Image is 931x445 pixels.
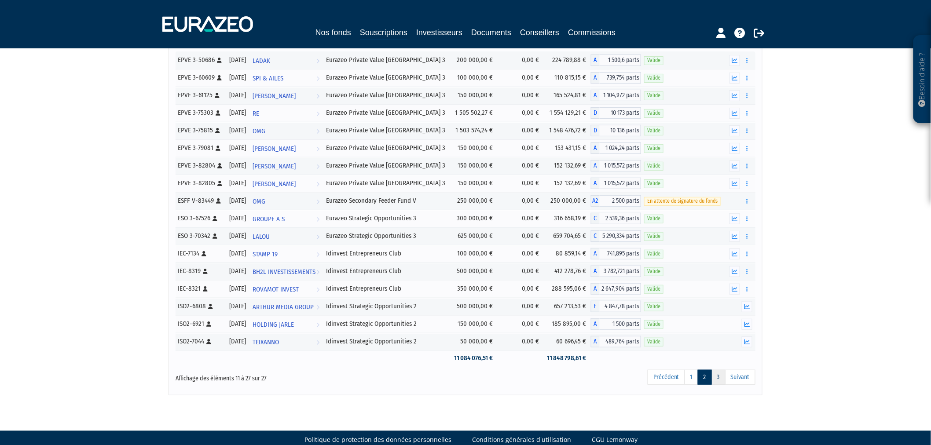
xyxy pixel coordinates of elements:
[249,263,323,280] a: BH2L INVESTISSEMENTS
[497,227,543,245] td: 0,00 €
[178,319,223,328] div: ISO2-6921
[471,26,511,39] a: Documents
[450,315,497,333] td: 150 000,00 €
[543,69,590,87] td: 110 815,15 €
[725,370,755,385] a: Suivant
[698,370,712,385] a: 2
[162,16,253,32] img: 1732889491-logotype_eurazeo_blanc_rvb.png
[253,317,294,333] span: HOLDING JARLE
[497,87,543,104] td: 0,00 €
[543,210,590,227] td: 316 658,19 €
[450,210,497,227] td: 300 000,00 €
[229,91,246,100] div: [DATE]
[450,122,497,139] td: 1 503 574,24 €
[208,304,213,309] i: [Français] Personne physique
[216,110,220,116] i: [Français] Personne physique
[450,104,497,122] td: 1 505 502,27 €
[450,139,497,157] td: 150 000,00 €
[644,303,663,311] span: Valide
[326,55,447,65] div: Eurazeo Private Value [GEOGRAPHIC_DATA] 3
[217,75,222,80] i: [Français] Personne physique
[178,302,223,311] div: ISO2-6808
[591,72,641,84] div: A - Eurazeo Private Value Europe 3
[326,249,447,258] div: Idinvest Entrepreneurs Club
[591,107,600,119] span: D
[249,157,323,175] a: [PERSON_NAME]
[591,248,600,259] span: A
[917,40,927,119] p: Besoin d'aide ?
[497,280,543,298] td: 0,00 €
[317,334,320,350] i: Voir l'investisseur
[326,126,447,135] div: Eurazeo Private Value [GEOGRAPHIC_DATA] 3
[591,266,641,277] div: A - Idinvest Entrepreneurs Club
[217,163,222,168] i: [Français] Personne physique
[317,264,320,280] i: Voir l'investisseur
[178,55,223,65] div: EPVE 3-50686
[600,195,641,207] span: 2 500 parts
[326,231,447,241] div: Eurazeo Strategic Opportunities 3
[644,250,663,258] span: Valide
[600,178,641,189] span: 1 015,572 parts
[249,298,323,315] a: ARTHUR MEDIA GROUP
[249,139,323,157] a: [PERSON_NAME]
[600,160,641,171] span: 1 015,572 parts
[600,266,641,277] span: 3 782,721 parts
[253,299,314,315] span: ARTHUR MEDIA GROUP
[315,26,351,39] a: Nos fonds
[543,192,590,210] td: 250 000,00 €
[644,144,663,153] span: Valide
[600,283,641,295] span: 2 647,904 parts
[216,146,220,151] i: [Français] Personne physique
[203,269,208,274] i: [Français] Personne physique
[229,161,246,170] div: [DATE]
[249,104,323,122] a: RE
[497,157,543,175] td: 0,00 €
[253,106,259,122] span: RE
[497,333,543,350] td: 0,00 €
[317,88,320,104] i: Voir l'investisseur
[202,251,206,256] i: [Français] Personne physique
[178,196,223,205] div: ESFF V-83449
[497,175,543,192] td: 0,00 €
[600,336,641,347] span: 489,764 parts
[591,178,641,189] div: A - Eurazeo Private Value Europe 3
[497,104,543,122] td: 0,00 €
[249,333,323,350] a: TEIXANNO
[450,298,497,315] td: 500 000,00 €
[253,211,285,227] span: GROUPE A S
[543,350,590,366] td: 11 848 798,61 €
[317,176,320,192] i: Voir l'investisseur
[543,139,590,157] td: 153 431,15 €
[591,301,641,312] div: E - Idinvest Strategic Opportunities 2
[591,213,600,224] span: C
[326,108,447,117] div: Eurazeo Private Value [GEOGRAPHIC_DATA] 3
[591,160,641,171] div: A - Eurazeo Private Value Europe 3
[497,192,543,210] td: 0,00 €
[591,142,641,154] div: A - Eurazeo Private Value Europe 3
[591,72,600,84] span: A
[644,197,721,205] span: En attente de signature du fonds
[648,370,685,385] a: Précédent
[600,72,641,84] span: 739,754 parts
[178,249,223,258] div: IEC-7134
[591,160,600,171] span: A
[317,317,320,333] i: Voir l'investisseur
[450,157,497,175] td: 150 000,00 €
[253,229,270,245] span: LALOU
[229,196,246,205] div: [DATE]
[543,104,590,122] td: 1 554 129,21 €
[543,51,590,69] td: 224 789,88 €
[253,158,296,175] span: [PERSON_NAME]
[178,161,223,170] div: EPVE 3-82804
[591,301,600,312] span: E
[591,318,600,330] span: A
[450,175,497,192] td: 150 000,00 €
[644,74,663,82] span: Valide
[326,143,447,153] div: Eurazeo Private Value [GEOGRAPHIC_DATA] 3
[206,321,211,327] i: [Français] Personne physique
[206,339,211,344] i: [Français] Personne physique
[591,178,600,189] span: A
[591,336,600,347] span: A
[229,179,246,188] div: [DATE]
[178,284,223,293] div: IEC-8321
